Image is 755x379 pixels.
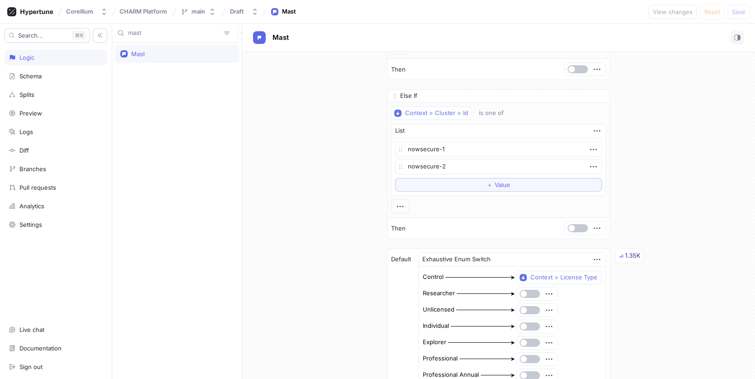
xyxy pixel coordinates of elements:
span: View changes [653,9,693,14]
a: Documentation [5,341,107,356]
button: Save [728,5,750,19]
button: Context > Cluster > Id [391,106,472,120]
div: Preview [19,110,42,117]
span: CHARM Platform [119,8,167,14]
div: K [72,31,86,40]
button: Reset [700,5,724,19]
div: Exhaustive Enum Switch [422,255,491,264]
div: Pull requests [19,184,56,191]
div: Settings [19,221,42,228]
div: Mast [131,50,145,58]
div: Explorer [423,338,446,347]
button: Draft [226,4,262,19]
button: Context > License Type [516,271,602,284]
div: Documentation [19,345,62,352]
div: Live chat [19,326,44,333]
div: Diff [19,147,29,154]
span: ＋ [487,182,492,187]
input: Search... [128,29,220,38]
button: ＋Value [395,178,602,192]
div: Mast [282,7,296,16]
button: main [177,4,220,19]
div: Context > License Type [530,273,597,281]
span: Reset [704,9,720,14]
div: Schema [19,72,42,80]
div: Draft [230,8,244,15]
div: Sign out [19,363,43,370]
div: Unlicensed [423,305,454,314]
div: is one of [479,109,504,117]
button: Search...K [5,28,90,43]
div: Control [423,273,444,282]
span: Value [495,182,510,187]
button: is one of [475,106,517,120]
div: Researcher [423,289,455,298]
button: Corellium [62,4,111,19]
button: View changes [649,5,697,19]
div: List [395,126,405,135]
span: Mast [272,34,289,41]
p: Else If [400,91,417,101]
div: 1.35K [625,251,640,260]
div: Logs [19,128,33,135]
p: Default [391,255,411,264]
div: Context > Cluster > Id [405,109,468,117]
div: Splits [19,91,34,98]
div: main [191,8,205,15]
div: Corellium [66,8,93,15]
p: Then [391,224,406,233]
div: Individual [423,321,449,331]
span: Save [732,9,745,14]
div: Analytics [19,202,44,210]
textarea: nowsecure-1 [395,142,602,157]
p: Then [391,65,406,74]
div: Logic [19,54,34,61]
textarea: nowsecure-2 [395,159,602,174]
div: Branches [19,165,46,173]
div: Professional [423,354,458,363]
span: Search... [18,33,43,38]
